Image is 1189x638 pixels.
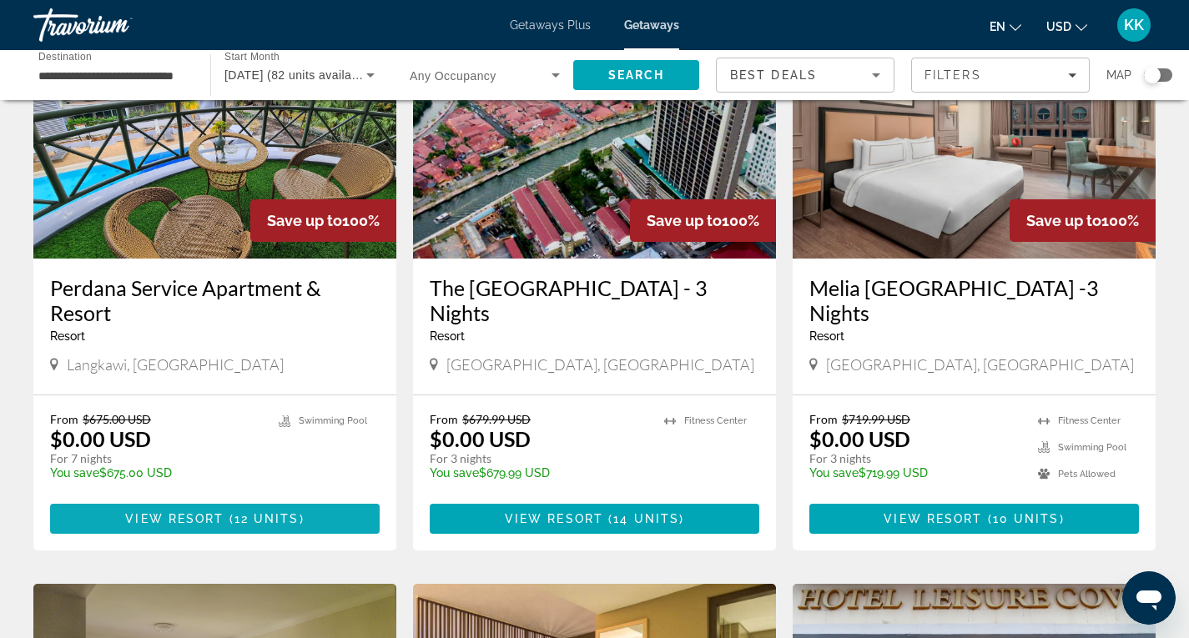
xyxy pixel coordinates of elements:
[993,512,1060,525] span: 10 units
[299,415,367,426] span: Swimming Pool
[809,451,1021,466] p: For 3 nights
[50,412,78,426] span: From
[842,412,910,426] span: $719.99 USD
[430,451,647,466] p: For 3 nights
[809,504,1139,534] button: View Resort(10 units)
[50,426,151,451] p: $0.00 USD
[234,512,300,525] span: 12 units
[38,66,189,86] input: Select destination
[613,512,679,525] span: 14 units
[990,20,1005,33] span: en
[1122,571,1176,625] iframe: Кнопка запуска окна обмена сообщениями
[505,512,603,525] span: View Resort
[1046,20,1071,33] span: USD
[1046,14,1087,38] button: Change currency
[125,512,224,525] span: View Resort
[67,355,284,374] span: Langkawi, [GEOGRAPHIC_DATA]
[608,68,665,82] span: Search
[83,412,151,426] span: $675.00 USD
[911,58,1090,93] button: Filters
[573,60,699,90] button: Search
[430,412,458,426] span: From
[684,415,747,426] span: Fitness Center
[430,466,479,480] span: You save
[410,69,496,83] span: Any Occupancy
[730,65,880,85] mat-select: Sort by
[809,466,1021,480] p: $719.99 USD
[430,275,759,325] a: The [GEOGRAPHIC_DATA] - 3 Nights
[50,504,380,534] button: View Resort(12 units)
[809,426,910,451] p: $0.00 USD
[1112,8,1156,43] button: User Menu
[430,504,759,534] button: View Resort(14 units)
[1058,415,1121,426] span: Fitness Center
[430,466,647,480] p: $679.99 USD
[50,275,380,325] a: Perdana Service Apartment & Resort
[809,275,1139,325] a: Melia [GEOGRAPHIC_DATA] -3 Nights
[430,426,531,451] p: $0.00 USD
[809,412,838,426] span: From
[430,329,465,343] span: Resort
[1106,63,1131,87] span: Map
[809,466,859,480] span: You save
[924,68,981,82] span: Filters
[50,466,99,480] span: You save
[1124,17,1144,33] span: KK
[990,14,1021,38] button: Change language
[1058,442,1126,453] span: Swimming Pool
[224,52,280,63] span: Start Month
[224,68,372,82] span: [DATE] (82 units available)
[50,329,85,343] span: Resort
[982,512,1064,525] span: ( )
[50,451,262,466] p: For 7 nights
[1026,212,1101,229] span: Save up to
[809,329,844,343] span: Resort
[224,512,304,525] span: ( )
[826,355,1134,374] span: [GEOGRAPHIC_DATA], [GEOGRAPHIC_DATA]
[267,212,342,229] span: Save up to
[1058,469,1116,480] span: Pets Allowed
[50,466,262,480] p: $675.00 USD
[730,68,817,82] span: Best Deals
[884,512,982,525] span: View Resort
[1010,199,1156,242] div: 100%
[33,3,200,47] a: Travorium
[647,212,722,229] span: Save up to
[510,18,591,32] a: Getaways Plus
[250,199,396,242] div: 100%
[630,199,776,242] div: 100%
[38,51,92,62] span: Destination
[462,412,531,426] span: $679.99 USD
[624,18,679,32] a: Getaways
[446,355,754,374] span: [GEOGRAPHIC_DATA], [GEOGRAPHIC_DATA]
[603,512,684,525] span: ( )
